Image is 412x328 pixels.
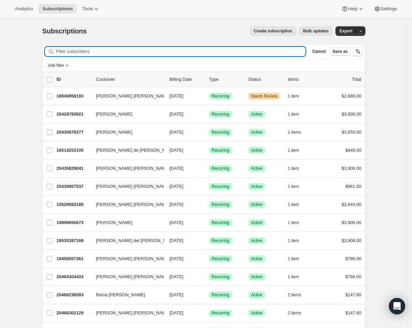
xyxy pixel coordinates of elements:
button: 1 item [288,164,307,173]
div: 19456557361[PERSON_NAME] [PERSON_NAME][DATE]SuccessRecurringSuccessActive1 item$786.00 [56,254,361,264]
span: Cancel [312,49,326,54]
div: 20468302129[PERSON_NAME] [PERSON_NAME][DATE]SuccessRecurringSuccessActive2 items$147.60 [56,308,361,318]
span: Recurring [212,220,229,225]
span: Recurring [212,238,229,243]
button: [PERSON_NAME] [92,109,160,120]
span: Recurring [212,93,229,99]
button: 2 items [288,290,309,300]
span: Recurring [212,274,229,280]
span: 1 item [288,202,299,207]
span: [DATE] [169,148,183,153]
div: 20439007537[PERSON_NAME] [PERSON_NAME][DATE]SuccessRecurringSuccessActive1 item$961.50 [56,182,361,191]
button: 1 item [288,91,307,101]
span: Active [251,202,262,207]
p: 16514253105 [56,147,90,154]
span: 2 items [288,310,301,316]
span: [DATE] [169,238,183,243]
p: 20428783921 [56,111,90,118]
div: 18049958193[PERSON_NAME] [PERSON_NAME][DATE]SuccessRecurringWarningNeeds Review1 item$2,686.00 [56,91,361,101]
button: [PERSON_NAME] [PERSON_NAME] [92,163,160,174]
button: Analytics [11,4,37,14]
button: [PERSON_NAME] [PERSON_NAME] [92,308,160,318]
span: $2,686.00 [342,93,361,99]
div: 16514253105[PERSON_NAME] de [PERSON_NAME] Madrid[DATE]SuccessRecurringSuccessActive1 item$849.00 [56,146,361,155]
span: [DATE] [169,93,183,99]
div: 20468236593Reina [PERSON_NAME][DATE]SuccessRecurringSuccessActive2 items$147.60 [56,290,361,300]
span: 1 item [288,274,299,280]
span: Active [251,256,262,262]
button: 1 item [288,182,307,191]
p: Customer [96,76,164,83]
p: Total [352,76,361,83]
div: Type [209,76,243,83]
span: 1 item [288,166,299,171]
div: 20464304433[PERSON_NAME] [PERSON_NAME][DATE]SuccessRecurringSuccessActive1 item$786.00 [56,272,361,282]
p: Status [248,76,282,83]
p: 15529083185 [56,201,90,208]
span: [DATE] [169,220,183,225]
span: Recurring [212,256,229,262]
span: $147.60 [345,292,361,297]
p: 18049958193 [56,93,90,100]
span: [DATE] [169,202,183,207]
span: 1 item [288,184,299,189]
button: Bulk updates [299,26,333,36]
button: Create subscription [250,26,296,36]
button: [PERSON_NAME] [PERSON_NAME] [92,271,160,282]
span: Active [251,148,262,153]
span: 2 items [288,130,301,135]
span: Save as [332,49,348,54]
span: $3,906.00 [342,166,361,171]
button: Save as [330,47,350,56]
span: [PERSON_NAME] [96,129,132,136]
button: Add filter [45,61,72,70]
span: Needs Review [251,93,277,99]
span: Recurring [212,202,229,207]
span: $961.50 [345,184,361,189]
button: Tools [78,4,104,14]
span: $786.00 [345,274,361,279]
span: Export [340,28,352,34]
button: Cancel [310,47,328,56]
div: 19806650673[PERSON_NAME][DATE]SuccessRecurringSuccessActive1 item$3,906.00 [56,218,361,227]
span: Recurring [212,184,229,189]
p: 20468302129 [56,310,90,316]
span: [DATE] [169,111,183,117]
span: Recurring [212,111,229,117]
p: 20430979377 [56,129,90,136]
span: $147.60 [345,310,361,315]
p: 19456557361 [56,255,90,262]
span: Active [251,274,262,280]
button: Reina [PERSON_NAME] [92,289,160,300]
button: 1 item [288,254,307,264]
button: [PERSON_NAME] [92,217,160,228]
span: Subscriptions [43,6,73,12]
button: Help [337,4,368,14]
span: $3,906.00 [342,238,361,243]
span: Settings [381,6,397,12]
span: [PERSON_NAME] [PERSON_NAME] [96,255,170,262]
button: Settings [370,4,401,14]
span: [DATE] [169,166,183,171]
span: [DATE] [169,256,183,261]
p: 20464304433 [56,273,90,280]
span: Tools [82,6,93,12]
span: 1 item [288,93,299,99]
div: 15529083185[PERSON_NAME] [PERSON_NAME][DATE]SuccessRecurringSuccessActive1 item$2,844.00 [56,200,361,209]
div: 19535397169[PERSON_NAME] del [PERSON_NAME][DATE]SuccessRecurringSuccessActive1 item$3,906.00 [56,236,361,245]
span: [PERSON_NAME] [96,111,132,118]
span: Active [251,111,262,117]
span: 1 item [288,111,299,117]
button: [PERSON_NAME] [PERSON_NAME] [92,91,160,102]
span: [DATE] [169,310,183,315]
div: 20428783921[PERSON_NAME][DATE]SuccessRecurringSuccessActive1 item$3,906.00 [56,109,361,119]
p: 19806650673 [56,219,90,226]
span: 1 item [288,256,299,262]
button: 2 items [288,128,309,137]
span: Reina [PERSON_NAME] [96,292,145,298]
p: 20439007537 [56,183,90,190]
button: 1 item [288,272,307,282]
p: ID [56,76,90,83]
span: [DATE] [169,292,183,297]
span: $2,844.00 [342,202,361,207]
